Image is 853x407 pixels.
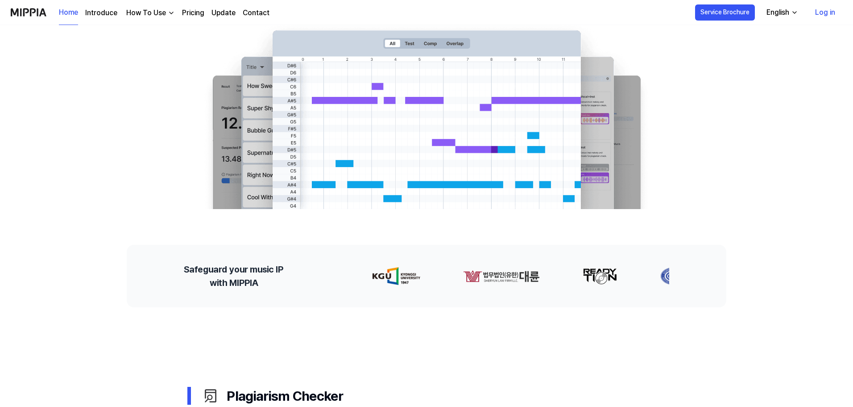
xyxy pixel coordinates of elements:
img: partner-logo-3 [658,267,686,285]
div: How To Use [124,8,168,18]
button: How To Use [124,8,175,18]
a: Home [59,0,78,25]
div: English [765,7,791,18]
div: Plagiarism Checker [202,386,666,406]
button: Service Brochure [695,4,755,21]
img: partner-logo-0 [370,267,418,285]
button: English [759,4,803,21]
a: Update [211,8,236,18]
a: Pricing [182,8,204,18]
h2: Safeguard your music IP with MIPPIA [184,263,283,290]
img: main Image [195,21,658,209]
a: Contact [243,8,269,18]
a: Introduce [85,8,117,18]
img: down [168,9,175,17]
img: partner-logo-1 [461,267,538,285]
img: partner-logo-2 [580,267,615,285]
